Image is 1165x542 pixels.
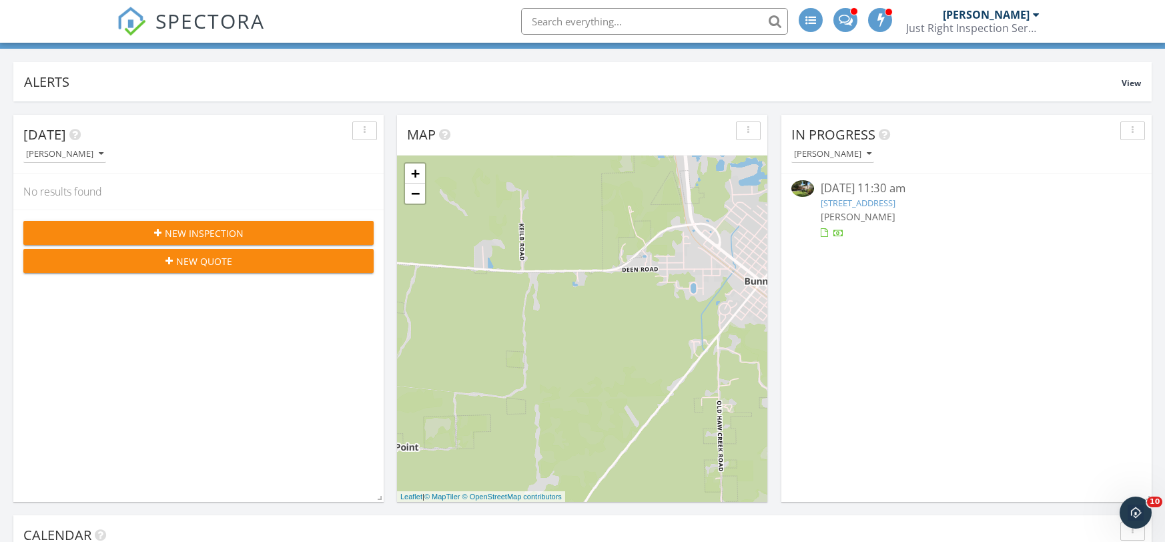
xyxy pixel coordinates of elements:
a: © OpenStreetMap contributors [462,493,562,501]
div: [PERSON_NAME] [26,150,103,159]
span: [PERSON_NAME] [821,210,895,223]
input: Search everything... [521,8,788,35]
button: [PERSON_NAME] [791,146,874,164]
a: SPECTORA [117,18,265,46]
span: In Progress [791,125,875,144]
img: The Best Home Inspection Software - Spectora [117,7,146,36]
div: No results found [13,174,384,210]
div: Just Right Inspection Services LLC [906,21,1040,35]
span: View [1122,77,1141,89]
div: [PERSON_NAME] [943,8,1030,21]
div: Alerts [24,73,1122,91]
button: [PERSON_NAME] [23,146,106,164]
a: Leaflet [400,493,422,501]
button: New Inspection [23,221,374,245]
a: [STREET_ADDRESS] [821,197,895,209]
img: 9566335%2Fcover_photos%2Fk6XsSArZpLuIwdZY66C4%2Fsmall.jpg [791,180,814,197]
span: SPECTORA [155,7,265,35]
div: | [397,491,565,503]
iframe: Intercom live chat [1120,497,1152,529]
span: New Inspection [165,226,244,240]
a: Zoom in [405,164,425,184]
span: [DATE] [23,125,66,144]
span: New Quote [176,254,232,268]
a: Zoom out [405,184,425,204]
div: [DATE] 11:30 am [821,180,1113,197]
span: Map [407,125,436,144]
button: New Quote [23,249,374,273]
div: [PERSON_NAME] [794,150,871,159]
a: © MapTiler [424,493,460,501]
a: [DATE] 11:30 am [STREET_ADDRESS] [PERSON_NAME] [791,180,1142,240]
span: 10 [1147,497,1162,507]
